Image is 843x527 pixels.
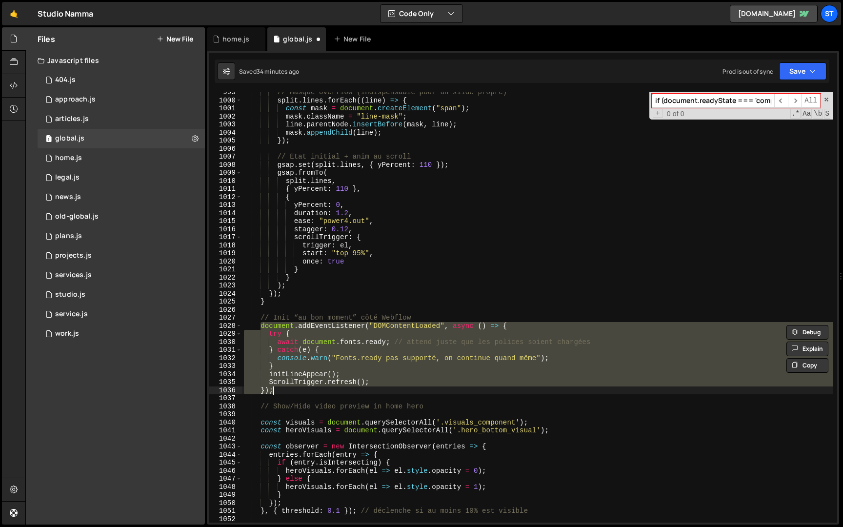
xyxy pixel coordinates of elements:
span: RegExp Search [790,109,801,119]
div: services.js [55,271,92,280]
span: Toggle Replace mode [653,109,663,118]
div: 1018 [209,242,242,250]
div: 1035 [209,378,242,386]
button: Debug [786,325,828,340]
span: ​ [774,94,788,108]
div: 16482/47499.js [38,187,205,207]
div: 1036 [209,386,242,395]
div: 1008 [209,161,242,169]
div: 1014 [209,209,242,218]
div: 1028 [209,322,242,330]
div: 1045 [209,459,242,467]
div: Javascript files [26,51,205,70]
div: 1049 [209,491,242,499]
div: 1044 [209,451,242,459]
div: 1052 [209,515,242,524]
div: work.js [55,329,79,338]
div: New File [334,34,375,44]
input: Search for [652,94,774,108]
div: 16482/47502.js [38,70,205,90]
button: Save [779,62,826,80]
div: 1043 [209,443,242,451]
div: 1002 [209,113,242,121]
div: old-global.js [55,212,99,221]
div: home.js [55,154,82,162]
div: 1037 [209,394,242,403]
div: 1019 [209,249,242,258]
div: projects.js [55,251,92,260]
div: 1033 [209,362,242,370]
div: studio.js [55,290,85,299]
span: ​ [788,94,802,108]
span: 0 of 0 [663,110,688,118]
a: St [821,5,838,22]
div: 34 minutes ago [257,67,299,76]
div: global.js [55,134,84,143]
div: 1032 [209,354,242,363]
button: Copy [786,358,828,373]
div: 1022 [209,274,242,282]
div: 1023 [209,282,242,290]
button: New File [157,35,193,43]
div: 1040 [209,419,242,427]
div: 999 [209,88,242,97]
div: 1047 [209,475,242,483]
div: legal.js [55,173,80,182]
div: 1000 [209,97,242,105]
div: 1024 [209,290,242,298]
div: 1029 [209,330,242,338]
div: 16482/47488.js [38,148,205,168]
div: 1038 [209,403,242,411]
span: CaseSensitive Search [802,109,812,119]
button: Code Only [381,5,462,22]
div: 16482/44667.js [38,129,205,148]
div: 1050 [209,499,242,507]
div: 16482/47495.js [38,226,205,246]
span: 1 [46,136,52,143]
div: global.js [283,34,312,44]
div: 1051 [209,507,242,515]
div: service.js [55,310,88,319]
a: 🤙 [2,2,26,25]
div: work.js [38,324,205,344]
div: 1048 [209,483,242,491]
div: 1034 [209,370,242,379]
div: Prod is out of sync [723,67,773,76]
div: 1020 [209,258,242,266]
div: 1026 [209,306,242,314]
div: 1041 [209,426,242,435]
div: plans.js [55,232,82,241]
div: 1017 [209,233,242,242]
div: 1003 [209,121,242,129]
div: 1007 [209,153,242,161]
div: 404.js [55,76,76,84]
div: 16482/47490.js [38,265,205,285]
div: approach.js [55,95,96,104]
div: 1016 [209,225,242,234]
div: 1015 [209,217,242,225]
a: [DOMAIN_NAME] [730,5,818,22]
button: Explain [786,342,828,356]
div: 16482/47500.js [38,109,205,129]
h2: Files [38,34,55,44]
div: 1027 [209,314,242,322]
div: 1006 [209,145,242,153]
div: 1030 [209,338,242,346]
div: 1005 [209,137,242,145]
div: home.js [222,34,249,44]
div: 1039 [209,410,242,419]
div: 1012 [209,193,242,202]
div: 1031 [209,346,242,354]
div: news.js [55,193,81,202]
div: 16482/47501.js [38,246,205,265]
div: Studio Namma [38,8,93,20]
div: 1011 [209,185,242,193]
div: articles.js [55,115,89,123]
div: 1021 [209,265,242,274]
span: Whole Word Search [813,109,823,119]
div: 16482/47498.js [38,90,205,109]
span: Alt-Enter [801,94,821,108]
div: 1046 [209,467,242,475]
div: service.js [38,304,205,324]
